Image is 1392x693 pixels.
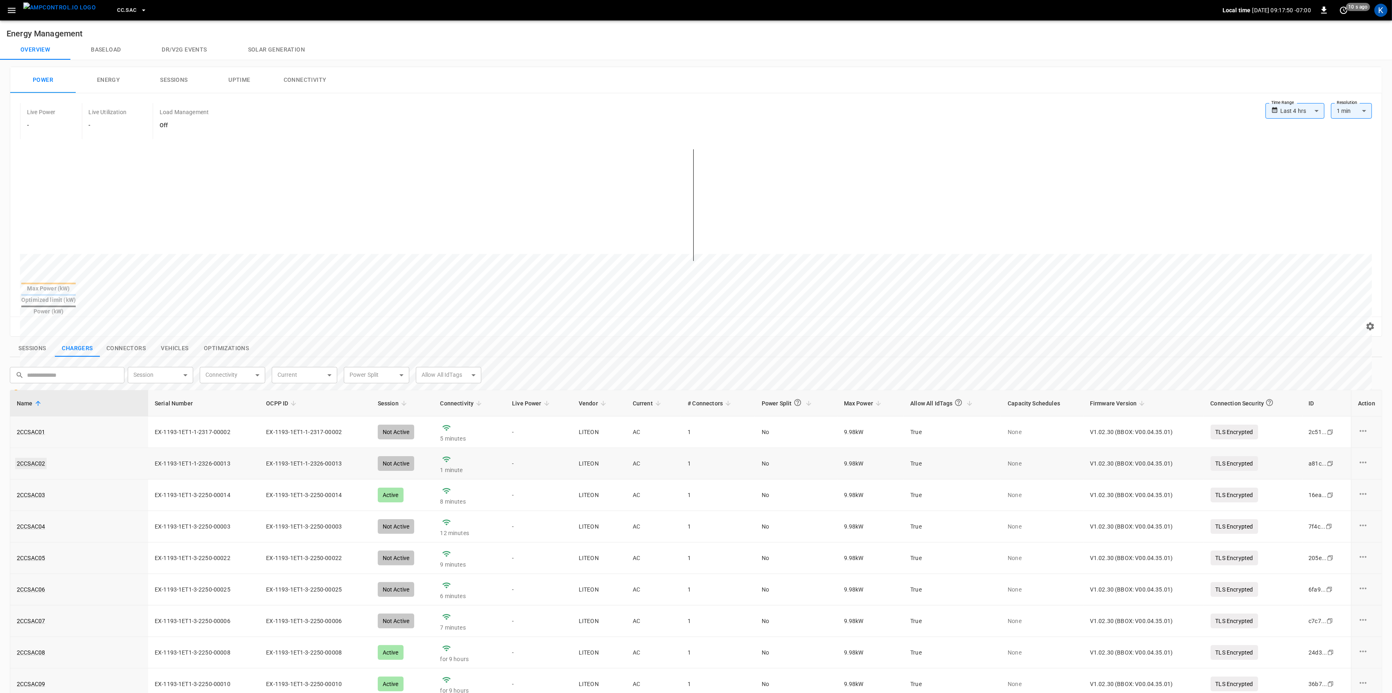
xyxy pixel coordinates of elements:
td: AC [626,542,681,574]
td: - [505,605,572,637]
td: 9.98 kW [837,542,904,574]
a: 2CCSAC03 [17,491,45,499]
span: Allow All IdTags [910,395,975,411]
td: V1.02.30 (BBOX: V00.04.35.01) [1083,637,1204,668]
p: TLS Encrypted [1211,551,1258,565]
td: AC [626,574,681,605]
td: AC [626,605,681,637]
a: 2CCSAC09 [17,680,45,688]
td: True [904,574,1001,605]
div: 36b7 ... [1309,680,1327,688]
img: ampcontrol.io logo [23,2,96,13]
p: None [1008,554,1077,562]
p: [DATE] 09:17:50 -07:00 [1252,6,1311,14]
label: Resolution [1337,99,1357,106]
div: copy [1325,522,1333,531]
div: Last 4 hrs [1280,103,1324,119]
p: 6 minutes [440,592,499,600]
td: EX-1193-1ET1-3-2250-00022 [259,542,371,574]
button: Baseload [70,40,141,60]
td: AC [626,511,681,542]
td: EX-1193-1ET1-3-2250-00003 [148,511,259,542]
div: Connection Security [1211,395,1276,411]
td: LITEON [572,574,626,605]
p: for 9 hours [440,655,499,663]
td: True [904,542,1001,574]
td: V1.02.30 (BBOX: V00.04.35.01) [1083,511,1204,542]
td: True [904,511,1001,542]
td: - [505,511,572,542]
div: copy [1327,679,1335,688]
td: - [505,574,572,605]
div: charge point options [1358,615,1375,627]
div: charge point options [1358,489,1375,501]
div: copy [1327,553,1335,562]
button: Connectivity [272,67,338,93]
td: True [904,637,1001,668]
a: 2CCSAC06 [17,585,45,594]
div: charge point options [1358,426,1375,438]
td: No [755,574,837,605]
button: show latest vehicles [152,340,197,357]
td: 1 [681,637,755,668]
p: None [1008,522,1077,531]
p: 7 minutes [440,623,499,632]
p: TLS Encrypted [1211,519,1258,534]
span: Max Power [844,398,884,408]
span: Current [633,398,663,408]
td: EX-1193-1ET1-3-2250-00003 [259,511,371,542]
td: EX-1193-1ET1-3-2250-00025 [148,574,259,605]
th: ID [1302,390,1351,416]
div: 205e ... [1309,554,1327,562]
button: Sessions [141,67,207,93]
div: c7c7 ... [1309,617,1327,625]
td: LITEON [572,637,626,668]
button: Power [10,67,76,93]
a: 2CCSAC07 [17,617,45,625]
div: Active [378,677,404,691]
th: Action [1351,390,1382,416]
td: 1 [681,574,755,605]
td: AC [626,637,681,668]
td: EX-1193-1ET1-3-2250-00008 [259,637,371,668]
td: EX-1193-1ET1-3-2250-00006 [148,605,259,637]
a: 2CCSAC04 [17,522,45,531]
td: EX-1193-1ET1-3-2250-00008 [148,637,259,668]
td: 1 [681,511,755,542]
a: 2CCSAC02 [15,458,47,469]
td: - [505,637,572,668]
div: Not Active [378,582,415,597]
button: Energy [76,67,141,93]
p: 9 minutes [440,560,499,569]
button: show latest charge points [55,340,100,357]
h6: - [89,121,126,130]
a: 2CCSAC08 [17,648,45,657]
div: Not Active [378,551,415,565]
p: None [1008,680,1077,688]
span: Name [17,398,43,408]
p: TLS Encrypted [1211,614,1258,628]
button: Dr/V2G events [141,40,227,60]
td: 9.98 kW [837,574,904,605]
div: Not Active [378,519,415,534]
td: True [904,605,1001,637]
span: Vendor [579,398,609,408]
div: copy [1326,585,1334,594]
div: copy [1326,616,1334,625]
div: charge point options [1358,457,1375,470]
p: Live Utilization [89,108,126,116]
a: 2CCSAC01 [17,428,45,436]
div: profile-icon [1374,4,1387,17]
td: 1 [681,542,755,574]
th: Capacity Schedules [1001,390,1083,416]
td: 9.98 kW [837,637,904,668]
div: charge point options [1358,520,1375,533]
p: Local time [1223,6,1251,14]
span: CC.SAC [117,6,136,15]
td: 9.98 kW [837,605,904,637]
p: 12 minutes [440,529,499,537]
button: show latest optimizations [197,340,255,357]
td: 9.98 kW [837,511,904,542]
td: EX-1193-1ET1-3-2250-00022 [148,542,259,574]
button: set refresh interval [1337,4,1350,17]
